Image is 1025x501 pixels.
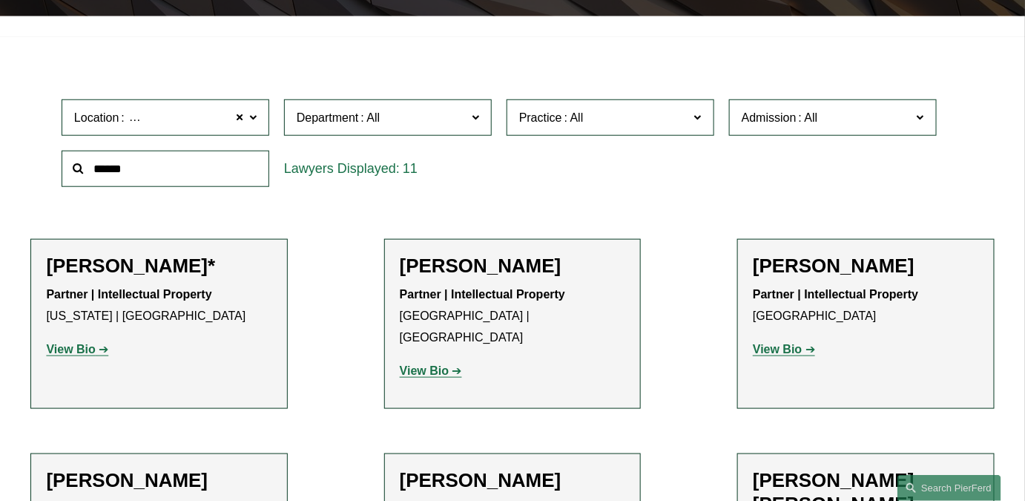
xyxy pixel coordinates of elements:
a: View Bio [400,364,462,377]
p: [GEOGRAPHIC_DATA] | [GEOGRAPHIC_DATA] [400,284,625,348]
span: Location [74,111,119,124]
span: Department [297,111,359,124]
p: [US_STATE] | [GEOGRAPHIC_DATA] [46,284,271,327]
a: View Bio [46,343,108,356]
h2: [PERSON_NAME]* [46,255,271,278]
p: [GEOGRAPHIC_DATA] [753,284,978,327]
h2: [PERSON_NAME] [400,255,625,278]
h2: [PERSON_NAME] [46,469,271,492]
strong: View Bio [46,343,95,356]
span: 11 [403,161,418,176]
a: Search this site [897,475,1001,501]
strong: Partner | Intellectual Property [46,288,211,301]
a: View Bio [753,343,815,356]
span: [GEOGRAPHIC_DATA] [127,108,251,128]
strong: Partner | Intellectual Property [753,288,918,301]
span: Practice [519,111,562,124]
h2: [PERSON_NAME] [753,255,978,278]
strong: View Bio [400,364,449,377]
strong: View Bio [753,343,802,356]
span: Admission [742,111,797,124]
h2: [PERSON_NAME] [400,469,625,492]
strong: Partner | Intellectual Property [400,288,565,301]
